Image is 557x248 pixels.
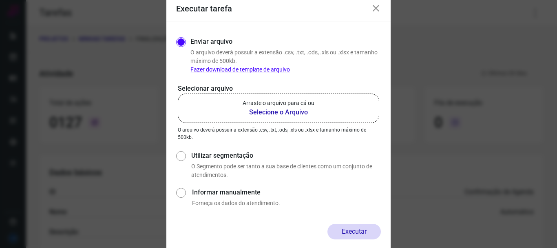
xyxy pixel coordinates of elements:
[190,48,381,74] p: O arquivo deverá possuir a extensão .csv, .txt, .ods, .xls ou .xlsx e tamanho máximo de 500kb.
[190,37,232,47] label: Enviar arquivo
[191,162,381,179] p: O Segmento pode ser tanto a sua base de clientes como um conjunto de atendimentos.
[178,126,379,141] p: O arquivo deverá possuir a extensão .csv, .txt, .ods, .xls ou .xlsx e tamanho máximo de 500kb.
[243,99,314,107] p: Arraste o arquivo para cá ou
[192,188,381,197] label: Informar manualmente
[176,4,232,13] h3: Executar tarefa
[178,84,379,94] p: Selecionar arquivo
[190,66,290,73] a: Fazer download de template de arquivo
[192,199,381,208] p: Forneça os dados do atendimento.
[191,151,381,161] label: Utilizar segmentação
[327,224,381,239] button: Executar
[243,107,314,117] b: Selecione o Arquivo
